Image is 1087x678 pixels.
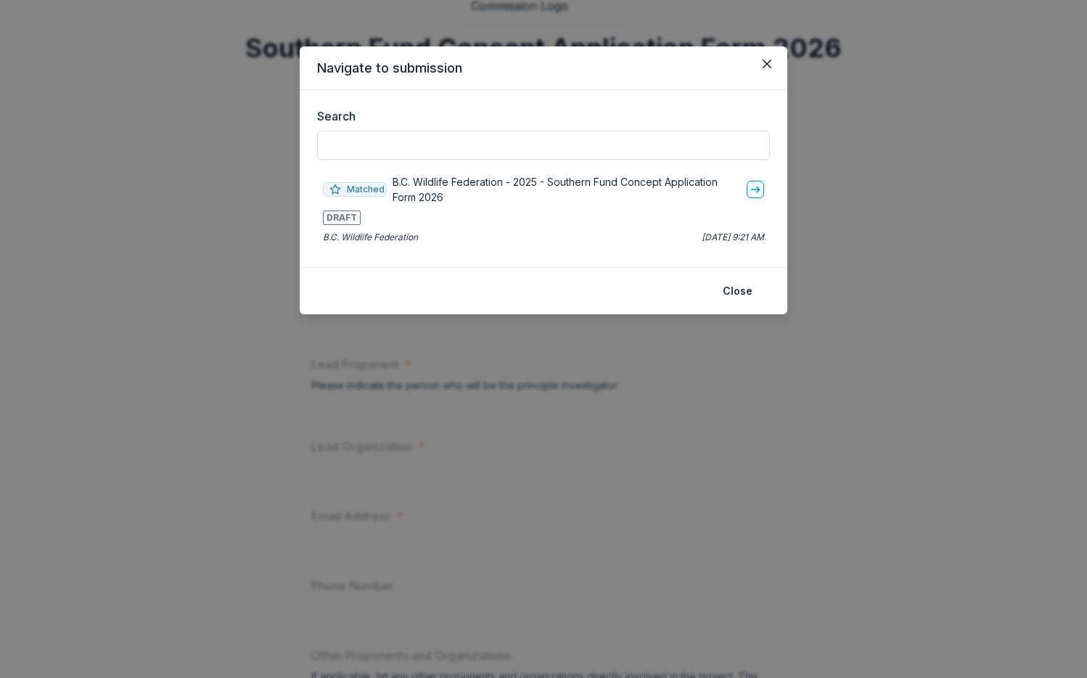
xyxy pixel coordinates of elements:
label: Search [317,107,761,125]
button: Close [755,52,779,75]
p: B.C. Wildlife Federation - 2025 - Southern Fund Concept Application Form 2026 [393,174,741,205]
span: DRAFT [323,211,361,225]
button: Close [714,279,761,303]
p: [DATE] 9:21 AM [702,231,764,244]
a: go-to [747,181,764,198]
p: B.C. Wildlife Federation [323,231,418,244]
span: Matched [323,182,387,197]
header: Navigate to submission [300,46,787,90]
